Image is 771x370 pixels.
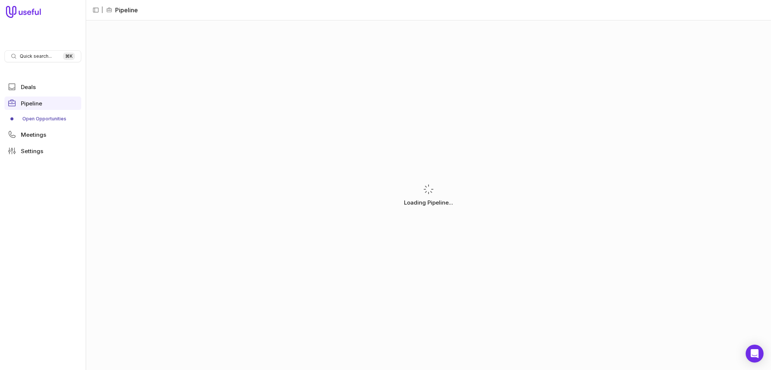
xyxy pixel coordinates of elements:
a: Settings [4,144,81,158]
span: Pipeline [21,101,42,106]
span: | [101,6,103,15]
li: Pipeline [106,6,138,15]
a: Meetings [4,128,81,141]
kbd: ⌘ K [63,53,75,60]
span: Meetings [21,132,46,137]
p: Loading Pipeline... [404,198,453,207]
a: Deals [4,80,81,94]
div: Open Intercom Messenger [746,345,764,363]
a: Open Opportunities [4,113,81,125]
span: Settings [21,148,43,154]
span: Deals [21,84,36,90]
div: Pipeline submenu [4,113,81,125]
a: Pipeline [4,97,81,110]
span: Quick search... [20,53,52,59]
button: Collapse sidebar [90,4,101,16]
